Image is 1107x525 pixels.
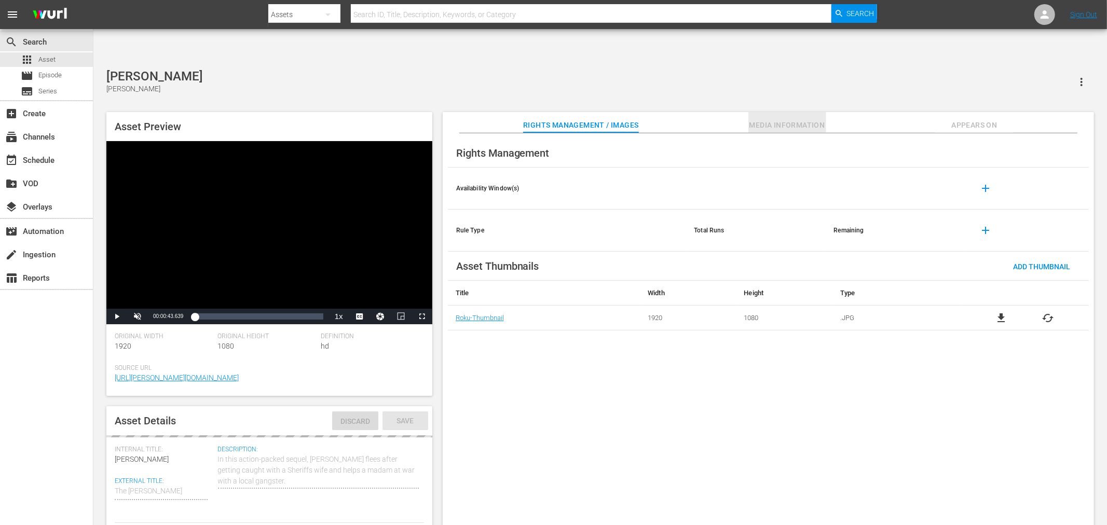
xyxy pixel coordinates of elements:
button: Unmute [127,309,148,324]
button: Playback Rate [329,309,349,324]
span: menu [6,8,19,21]
span: External Title: [115,477,208,486]
span: hd [321,342,329,350]
span: Create [5,107,18,120]
div: [PERSON_NAME] [106,69,203,84]
td: .JPG [832,306,961,330]
span: 00:00:43.639 [153,313,183,319]
a: Sign Out [1070,10,1097,19]
span: Source Url [115,364,419,372]
span: Description: [218,446,419,454]
button: add [973,176,998,201]
span: Reports [5,272,18,284]
span: Discard [332,417,378,425]
span: [PERSON_NAME] [115,455,169,463]
span: Rights Management [456,147,550,159]
span: Schedule [5,154,18,167]
th: Total Runs [686,210,825,252]
th: Height [736,281,832,306]
span: Ingestion [5,248,18,261]
span: Add Thumbnail [1005,262,1078,271]
th: Availability Window(s) [448,168,686,210]
span: Internal Title: [115,446,213,454]
span: Asset Thumbnails [456,260,539,272]
span: Episode [38,70,62,80]
a: file_download [995,312,1007,324]
button: Play [106,309,127,324]
span: Channels [5,131,18,143]
span: Asset [21,53,33,66]
span: Episode [21,70,33,82]
button: add [973,218,998,243]
span: Save [388,417,422,425]
th: Title [448,281,640,306]
th: Rule Type [448,210,686,252]
button: Captions [349,309,370,324]
span: Rights Management / Images [523,119,638,132]
span: Search [5,36,18,48]
span: Original Height [218,333,316,341]
textarea: [PERSON_NAME] [115,486,208,498]
textarea: In this action-packed sequel, [PERSON_NAME] flees after getting caught with a Sheriffs wife and h... [218,454,419,487]
span: Definition [321,333,419,341]
span: Search [847,4,874,23]
button: Jump To Time [370,309,391,324]
span: Asset [38,54,56,65]
div: Video Player [106,141,432,324]
span: add [979,182,992,195]
span: Appears On [935,119,1013,132]
span: 1920 [115,342,131,350]
td: 1080 [736,306,832,330]
button: Search [831,4,877,23]
button: Save [382,411,428,430]
span: 1080 [218,342,235,350]
button: Picture-in-Picture [391,309,412,324]
td: 1920 [640,306,736,330]
span: Automation [5,225,18,238]
button: Fullscreen [412,309,432,324]
button: Discard [332,411,378,430]
div: Progress Bar [194,313,323,320]
span: add [979,224,992,237]
span: Overlays [5,201,18,213]
img: ans4CAIJ8jUAAAAAAAAAAAAAAAAAAAAAAAAgQb4GAAAAAAAAAAAAAAAAAAAAAAAAJMjXAAAAAAAAAAAAAAAAAAAAAAAAgAT5G... [25,3,75,27]
span: Media Information [748,119,826,132]
a: [URL][PERSON_NAME][DOMAIN_NAME] [115,374,239,382]
a: Roku-Thumbnail [456,314,504,322]
span: Asset Details [115,415,176,427]
button: cached [1042,312,1055,324]
th: Type [832,281,961,306]
span: VOD [5,177,18,190]
th: Width [640,281,736,306]
span: Series [38,86,57,96]
div: [PERSON_NAME] [106,84,203,94]
span: Series [21,85,33,98]
span: Asset Preview [115,120,181,133]
button: Add Thumbnail [1005,257,1078,275]
th: Remaining [826,210,965,252]
span: Original Width [115,333,213,341]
